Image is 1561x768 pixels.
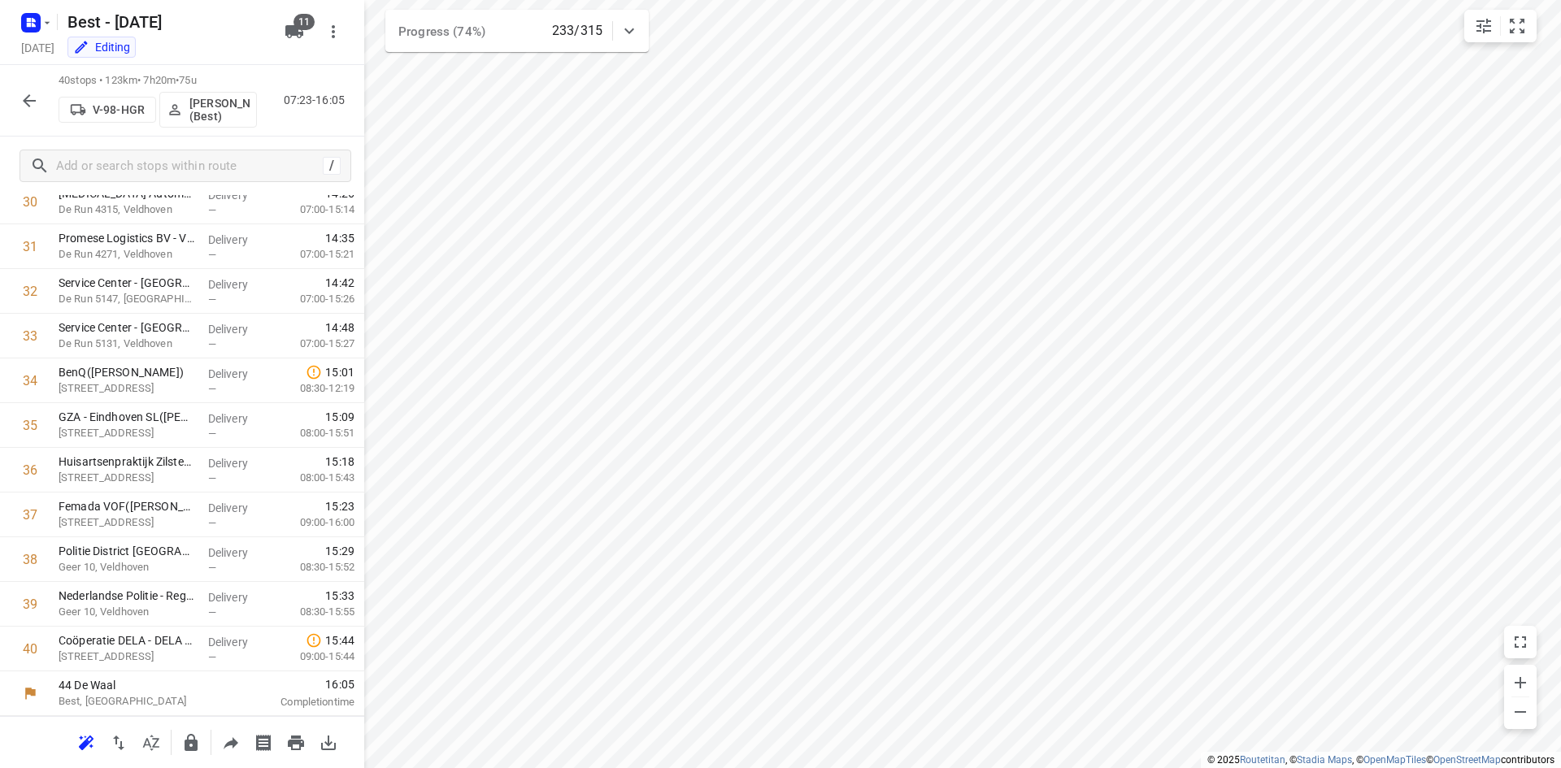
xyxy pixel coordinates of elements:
span: 14:42 [325,275,354,291]
button: V-98-HGR [59,97,156,123]
p: 07:00-15:14 [274,202,354,218]
p: Delivery [208,634,268,650]
span: 14:48 [325,319,354,336]
div: You are currently in edit mode. [73,39,130,55]
li: © 2025 , © , © © contributors [1207,754,1554,766]
p: Service Center - Veldhoven (Bob Cremers) [59,275,195,291]
a: Stadia Maps [1297,754,1352,766]
span: — [208,472,216,484]
a: Routetitan [1240,754,1285,766]
span: — [208,606,216,618]
h5: Project date [15,38,61,57]
p: 09:00-16:00 [274,514,354,531]
button: Lock route [175,727,207,759]
p: GZA - Eindhoven SL(Eefje Heffels) [59,409,195,425]
div: 30 [23,194,37,210]
span: Share route [215,734,247,749]
p: Delivery [208,232,268,248]
span: — [208,517,216,529]
span: 15:29 [325,543,354,559]
p: De Run 4271, Veldhoven [59,246,195,263]
div: Progress (74%)233/315 [385,10,649,52]
p: Meerenakkerweg 1, Eindhoven [59,380,195,397]
p: Delivery [208,366,268,382]
p: Sliffertsestraat 300, Eindhoven [59,425,195,441]
input: Add or search stops within route [56,154,323,179]
span: Reverse route [102,734,135,749]
div: 32 [23,284,37,299]
p: De Run 5147, [GEOGRAPHIC_DATA] [59,291,195,307]
p: 07:00-15:26 [274,291,354,307]
span: — [208,293,216,306]
p: Delivery [208,545,268,561]
div: 37 [23,507,37,523]
button: More [317,15,350,48]
p: Coöperatie DELA - DELA de Hoge Boght(Anita Wagemans) [59,632,195,649]
span: Sort by time window [135,734,167,749]
p: Femada VOF(Antoon Lemmens) [59,498,195,514]
p: 08:30-15:55 [274,604,354,620]
p: Politie District Eindhoven - Locatie De Kempen - Veldhoven(Anouk de Graaf) [59,543,195,559]
p: Delivery [208,455,268,471]
p: 09:00-15:44 [274,649,354,665]
p: De Run 4315, Veldhoven [59,202,195,218]
span: 15:44 [325,632,354,649]
div: 31 [23,239,37,254]
a: OpenStreetMap [1433,754,1501,766]
a: OpenMapTiles [1363,754,1426,766]
p: 233/315 [552,21,602,41]
span: 75u [179,74,196,86]
span: — [208,562,216,574]
p: 40 stops • 123km • 7h20m [59,73,257,89]
span: 11 [294,14,315,30]
p: 08:00-15:51 [274,425,354,441]
div: small contained button group [1464,10,1537,42]
p: Heuvelstraat 6, Veldhoven [59,514,195,531]
div: / [323,157,341,175]
p: 08:30-15:52 [274,559,354,575]
p: Delivery [208,321,268,337]
p: Nederlandse Politie - Regionaal Service Center(Joyce Soetens) [59,588,195,604]
p: Eindhovensebaan 29, Veldhoven [59,649,195,665]
span: 15:01 [325,364,354,380]
button: Fit zoom [1501,10,1533,42]
span: • [176,74,179,86]
span: — [208,383,216,395]
span: 15:33 [325,588,354,604]
button: 11 [278,15,311,48]
p: BenQ([PERSON_NAME]) [59,364,195,380]
span: Download route [312,734,345,749]
span: Print route [280,734,312,749]
span: — [208,651,216,663]
p: 08:00-15:43 [274,470,354,486]
p: Service Center - Veldhoven (Bob Cremers) [59,319,195,336]
svg: Late [306,632,322,649]
p: Delivery [208,410,268,427]
span: — [208,204,216,216]
p: Promese Logistics BV - Veldhoven(Linda van Herk) [59,230,195,246]
p: Geer 10, Veldhoven [59,559,195,575]
p: V-98-HGR [93,103,145,116]
span: 14:35 [325,230,354,246]
p: 08:30-12:19 [274,380,354,397]
p: Huisartsenpraktijk Zilster Molen(Leo Hutter) [59,453,195,470]
span: Print shipping labels [247,734,280,749]
div: 40 [23,641,37,657]
p: Geer 10, Veldhoven [59,604,195,620]
p: 07:00-15:27 [274,336,354,352]
span: — [208,338,216,350]
span: 15:18 [325,453,354,470]
p: Delivery [208,589,268,605]
p: 44 De Waal [59,677,228,693]
div: 34 [23,373,37,388]
div: 36 [23,462,37,478]
div: 35 [23,418,37,433]
svg: Late [306,364,322,380]
p: 07:23-16:05 [284,92,351,109]
p: Best, [GEOGRAPHIC_DATA] [59,693,228,709]
p: Demi Walraven (Best) [189,97,250,123]
div: 38 [23,552,37,567]
button: [PERSON_NAME] (Best) [159,92,257,128]
span: Progress (74%) [398,24,485,39]
p: 07:00-15:21 [274,246,354,263]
